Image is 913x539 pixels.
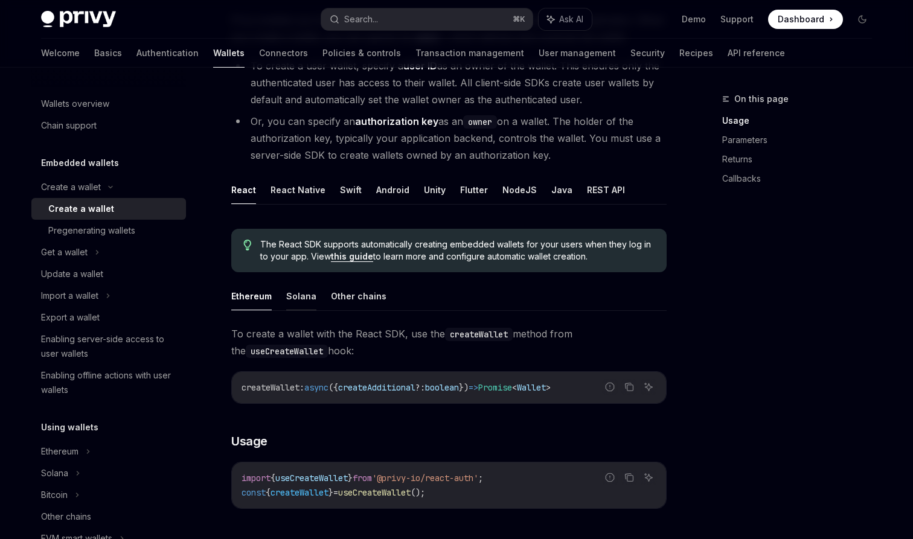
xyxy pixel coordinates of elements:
[231,57,667,108] li: To create a user wallet, specify a as an owner of the wallet. This ensures only the authenticated...
[355,115,438,127] strong: authorization key
[478,382,512,393] span: Promise
[328,487,333,498] span: }
[469,382,478,393] span: =>
[376,176,409,204] button: Android
[621,470,637,485] button: Copy the contents from the code block
[853,10,872,29] button: Toggle dark mode
[41,509,91,524] div: Other chains
[41,97,109,111] div: Wallets overview
[259,39,308,68] a: Connectors
[31,115,186,136] a: Chain support
[275,473,348,483] span: useCreateWallet
[641,470,656,485] button: Ask AI
[424,176,446,204] button: Unity
[246,345,328,358] code: useCreateWallet
[41,444,78,459] div: Ethereum
[331,251,373,262] a: this guide
[41,156,119,170] h5: Embedded wallets
[722,169,882,188] a: Callbacks
[31,198,186,220] a: Create a wallet
[587,176,625,204] button: REST API
[31,93,186,115] a: Wallets overview
[31,220,186,241] a: Pregenerating wallets
[41,466,68,480] div: Solana
[445,328,513,341] code: createWallet
[682,13,706,25] a: Demo
[722,150,882,169] a: Returns
[41,420,98,435] h5: Using wallets
[31,328,186,365] a: Enabling server-side access to user wallets
[630,39,665,68] a: Security
[551,176,572,204] button: Java
[31,365,186,401] a: Enabling offline actions with user wallets
[411,487,425,498] span: ();
[242,473,271,483] span: import
[478,473,483,483] span: ;
[231,433,267,450] span: Usage
[463,115,497,129] code: owner
[602,470,618,485] button: Report incorrect code
[321,8,533,30] button: Search...⌘K
[728,39,785,68] a: API reference
[41,488,68,502] div: Bitcoin
[340,176,362,204] button: Swift
[41,39,80,68] a: Welcome
[425,382,459,393] span: boolean
[31,307,186,328] a: Export a wallet
[513,14,525,24] span: ⌘ K
[41,11,116,28] img: dark logo
[260,238,655,263] span: The React SDK supports automatically creating embedded wallets for your users when they log in to...
[231,282,272,310] button: Ethereum
[94,39,122,68] a: Basics
[231,113,667,164] li: Or, you can specify an as an on a wallet. The holder of the authorization key, typically your app...
[271,473,275,483] span: {
[31,263,186,285] a: Update a wallet
[641,379,656,395] button: Ask AI
[328,382,338,393] span: ({
[348,473,353,483] span: }
[338,487,411,498] span: useCreateWallet
[271,487,328,498] span: createWallet
[460,176,488,204] button: Flutter
[322,39,401,68] a: Policies & controls
[243,240,252,250] svg: Tip
[41,180,101,194] div: Create a wallet
[512,382,517,393] span: <
[231,176,256,204] button: React
[48,202,114,216] div: Create a wallet
[778,13,824,25] span: Dashboard
[271,176,325,204] button: React Native
[41,332,179,361] div: Enabling server-side access to user wallets
[768,10,843,29] a: Dashboard
[231,325,667,359] span: To create a wallet with the React SDK, use the method from the hook:
[621,379,637,395] button: Copy the contents from the code block
[722,130,882,150] a: Parameters
[372,473,478,483] span: '@privy-io/react-auth'
[41,118,97,133] div: Chain support
[722,111,882,130] a: Usage
[136,39,199,68] a: Authentication
[344,12,378,27] div: Search...
[353,473,372,483] span: from
[679,39,713,68] a: Recipes
[266,487,271,498] span: {
[48,223,135,238] div: Pregenerating wallets
[559,13,583,25] span: Ask AI
[41,368,179,397] div: Enabling offline actions with user wallets
[539,39,616,68] a: User management
[286,282,316,310] button: Solana
[459,382,469,393] span: })
[720,13,754,25] a: Support
[602,379,618,395] button: Report incorrect code
[333,487,338,498] span: =
[734,92,789,106] span: On this page
[41,289,98,303] div: Import a wallet
[242,487,266,498] span: const
[415,39,524,68] a: Transaction management
[338,382,415,393] span: createAdditional
[31,506,186,528] a: Other chains
[502,176,537,204] button: NodeJS
[242,382,300,393] span: createWallet
[517,382,546,393] span: Wallet
[41,245,88,260] div: Get a wallet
